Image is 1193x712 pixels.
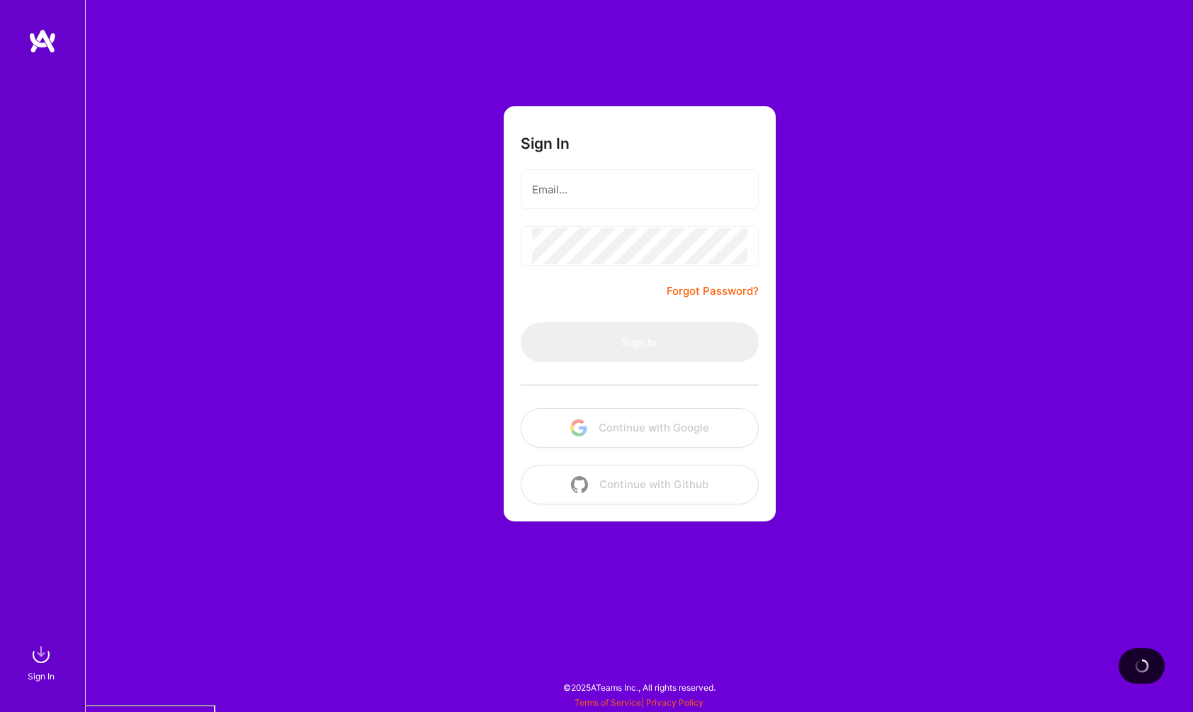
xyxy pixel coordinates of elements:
[667,283,759,300] a: Forgot Password?
[27,640,55,669] img: sign in
[30,640,55,684] a: sign inSign In
[521,465,759,504] button: Continue with Github
[521,322,759,362] button: Sign In
[1132,656,1151,675] img: loading
[85,669,1193,705] div: © 2025 ATeams Inc., All rights reserved.
[646,697,703,708] a: Privacy Policy
[521,135,570,152] h3: Sign In
[570,419,587,436] img: icon
[532,171,747,208] input: Email...
[28,669,55,684] div: Sign In
[28,28,57,54] img: logo
[575,697,641,708] a: Terms of Service
[571,476,588,493] img: icon
[521,408,759,448] button: Continue with Google
[575,697,703,708] span: |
